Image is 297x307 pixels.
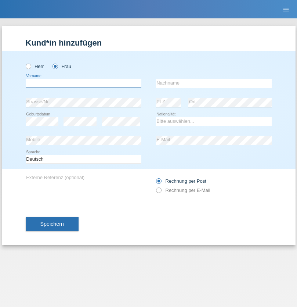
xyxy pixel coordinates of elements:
label: Herr [26,64,44,69]
a: menu [279,7,293,11]
input: Rechnung per Post [156,178,161,188]
input: Frau [52,64,57,68]
label: Rechnung per E-Mail [156,188,210,193]
span: Speichern [40,221,64,227]
button: Speichern [26,217,79,231]
input: Herr [26,64,30,68]
label: Frau [52,64,71,69]
i: menu [282,6,290,13]
input: Rechnung per E-Mail [156,188,161,197]
h1: Kund*in hinzufügen [26,38,272,47]
label: Rechnung per Post [156,178,206,184]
